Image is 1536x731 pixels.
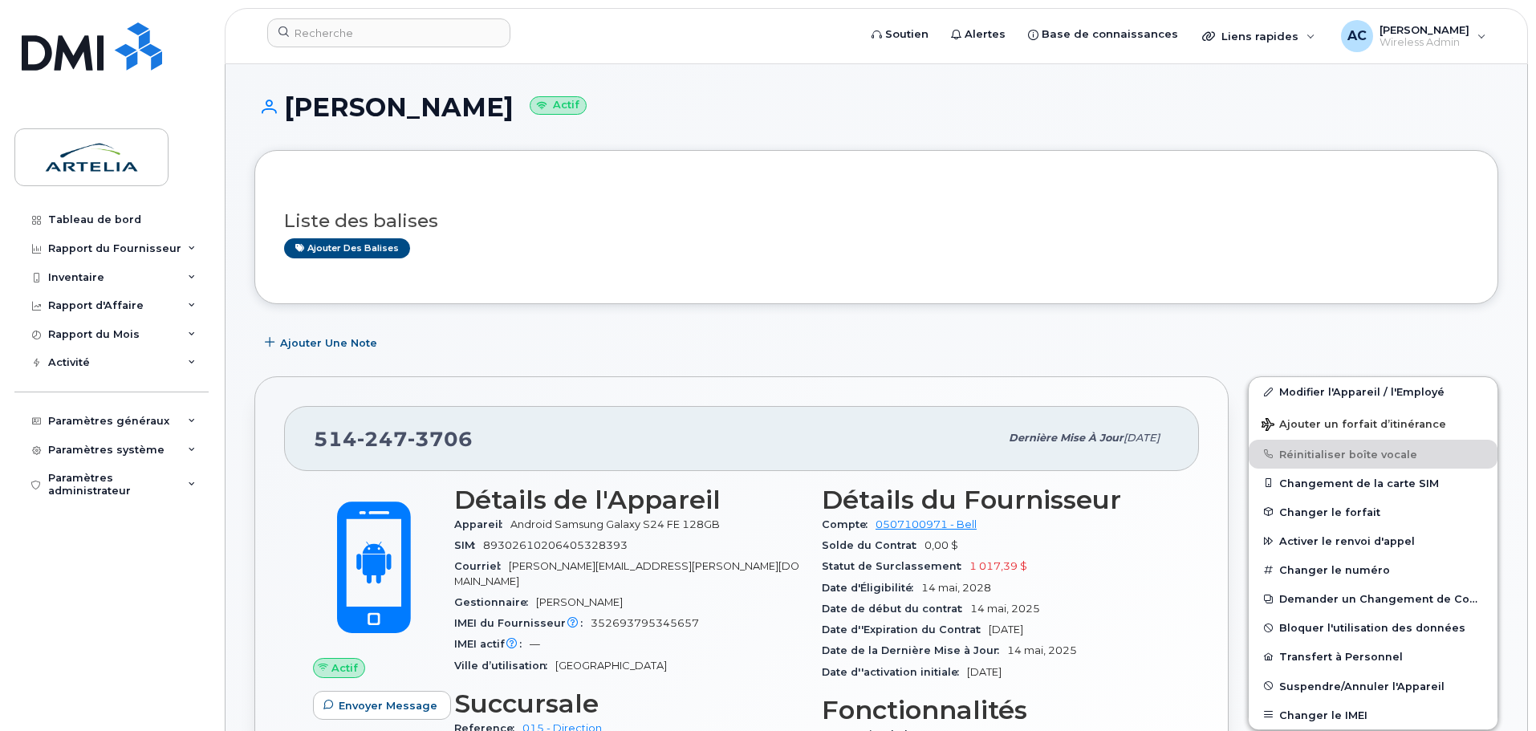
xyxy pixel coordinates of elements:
span: Gestionnaire [454,596,536,608]
span: SIM [454,539,483,551]
span: [GEOGRAPHIC_DATA] [555,660,667,672]
button: Changement de la carte SIM [1249,469,1497,497]
span: Ville d’utilisation [454,660,555,672]
span: [PERSON_NAME] [536,596,623,608]
span: 14 mai, 2028 [921,582,991,594]
button: Changer le forfait [1249,497,1497,526]
span: Ajouter un forfait d’itinérance [1262,418,1446,433]
span: IMEI du Fournisseur [454,617,591,629]
span: 352693795345657 [591,617,699,629]
span: [DATE] [1124,432,1160,444]
span: IMEI actif [454,638,530,650]
h3: Détails de l'Appareil [454,485,803,514]
h3: Succursale [454,689,803,718]
span: 14 mai, 2025 [970,603,1040,615]
button: Changer le numéro [1249,555,1497,584]
span: 514 [314,427,473,451]
button: Bloquer l'utilisation des données [1249,613,1497,642]
span: Android Samsung Galaxy S24 FE 128GB [510,518,720,530]
span: Statut de Surclassement [822,560,969,572]
button: Suspendre/Annuler l'Appareil [1249,672,1497,701]
button: Demander un Changement de Compte [1249,584,1497,613]
span: Activer le renvoi d'appel [1279,535,1415,547]
button: Réinitialiser boîte vocale [1249,440,1497,469]
span: Suspendre/Annuler l'Appareil [1279,680,1445,692]
span: Courriel [454,560,509,572]
span: Ajouter une Note [280,335,377,351]
span: Date de début du contrat [822,603,970,615]
button: Ajouter une Note [254,328,391,357]
h3: Détails du Fournisseur [822,485,1170,514]
span: 14 mai, 2025 [1007,644,1077,656]
span: — [530,638,540,650]
span: 0,00 $ [924,539,958,551]
span: [PERSON_NAME][EMAIL_ADDRESS][PERSON_NAME][DOMAIN_NAME] [454,560,799,587]
button: Transfert à Personnel [1249,642,1497,671]
span: Appareil [454,518,510,530]
span: 1 017,39 $ [969,560,1027,572]
h3: Fonctionnalités [822,696,1170,725]
span: Date d'Éligibilité [822,582,921,594]
a: Modifier l'Appareil / l'Employé [1249,377,1497,406]
small: Actif [530,96,587,115]
button: Changer le IMEI [1249,701,1497,729]
button: Envoyer Message [313,691,451,720]
span: 247 [357,427,408,451]
button: Ajouter un forfait d’itinérance [1249,407,1497,440]
span: Date d''Expiration du Contrat [822,623,989,636]
a: 0507100971 - Bell [876,518,977,530]
span: Date d''activation initiale [822,666,967,678]
span: Dernière mise à jour [1009,432,1124,444]
span: [DATE] [989,623,1023,636]
span: 89302610206405328393 [483,539,628,551]
span: [DATE] [967,666,1002,678]
span: Actif [331,660,358,676]
span: Solde du Contrat [822,539,924,551]
span: Date de la Dernière Mise à Jour [822,644,1007,656]
span: Changer le forfait [1279,506,1380,518]
span: 3706 [408,427,473,451]
a: Ajouter des balises [284,238,410,258]
h1: [PERSON_NAME] [254,93,1498,121]
span: Compte [822,518,876,530]
button: Activer le renvoi d'appel [1249,526,1497,555]
span: Envoyer Message [339,698,437,713]
h3: Liste des balises [284,211,1469,231]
